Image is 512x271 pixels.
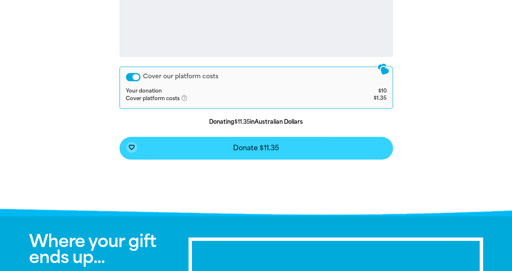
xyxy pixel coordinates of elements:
i: help_outlined [181,95,194,101]
i: favorite_border [128,144,135,151]
span: Where your gift ends up... [29,231,156,267]
p: Donating in Australian Dollars [119,118,393,126]
td: Cover platform costs [126,95,342,102]
button: favorite_borderDonate $11.35 [119,137,393,159]
span: Donate $11.35 [233,145,279,151]
b: $11.35 [234,119,250,125]
td: $10 [342,88,387,95]
td: Your donation [126,88,342,95]
td: $1.35 [342,95,387,102]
